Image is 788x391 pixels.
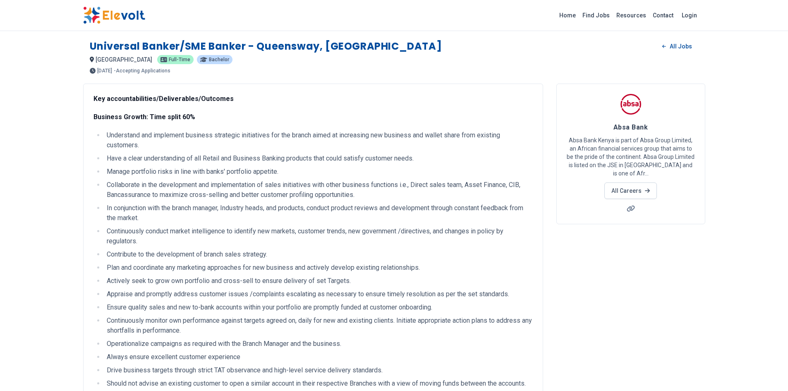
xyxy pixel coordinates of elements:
[104,365,533,375] li: Drive business targets through strict TAT observance and high-level service delivery standards.
[104,263,533,273] li: Plan and coordinate any marketing approaches for new business and actively develop existing relat...
[556,9,579,22] a: Home
[104,203,533,223] li: In conjunction with the branch manager, Industry heads, and products, conduct product reviews and...
[104,276,533,286] li: Actively seek to grow own portfolio and cross-sell to ensure delivery of set Targets.
[656,40,698,53] a: All Jobs
[604,182,657,199] a: All Careers
[613,9,649,22] a: Resources
[567,136,695,178] p: Absa Bank Kenya is part of Absa Group Limited, an African financial services group that aims to b...
[556,234,705,350] iframe: Advertisement
[104,167,533,177] li: Manage portfolio risks in line with banks' portfolio appetite.
[169,57,190,62] span: Full-time
[83,7,145,24] img: Elevolt
[93,113,195,121] strong: Business Growth: Time split 60%
[90,40,442,53] h1: Universal Banker/SME Banker - Queensway, [GEOGRAPHIC_DATA]
[93,95,234,103] strong: Key accountabilities/Deliverables/Outcomes
[114,68,170,73] p: - Accepting Applications
[104,130,533,150] li: Understand and implement business strategic initiatives for the branch aimed at increasing new bu...
[677,7,702,24] a: Login
[104,316,533,336] li: Continuously monitor own performance against targets agreed on, daily for new and existing client...
[613,123,648,131] span: Absa Bank
[96,56,152,63] span: [GEOGRAPHIC_DATA]
[104,379,533,389] li: Should not advise an existing customer to open a similar account in their respective Branches wit...
[104,289,533,299] li: Appraise and promptly address customer issues /complaints escalating as necessary to ensure timel...
[104,249,533,259] li: Contribute to the development of branch sales strategy.
[97,68,112,73] span: [DATE]
[649,9,677,22] a: Contact
[104,302,533,312] li: Ensure quality sales and new to-bank accounts within your portfolio are promptly funded at custom...
[579,9,613,22] a: Find Jobs
[209,57,229,62] span: Bachelor
[620,94,641,115] img: Absa Bank
[104,154,533,163] li: Have a clear understanding of all Retail and Business Banking products that could satisfy custome...
[104,339,533,349] li: Operationalize campaigns as required with the Branch Manager and the business.
[104,180,533,200] li: Collaborate in the development and implementation of sales initiatives with other business functi...
[104,352,533,362] li: Always ensure excellent customer experience
[104,226,533,246] li: Continuously conduct market intelligence to identify new markets, customer trends, new government...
